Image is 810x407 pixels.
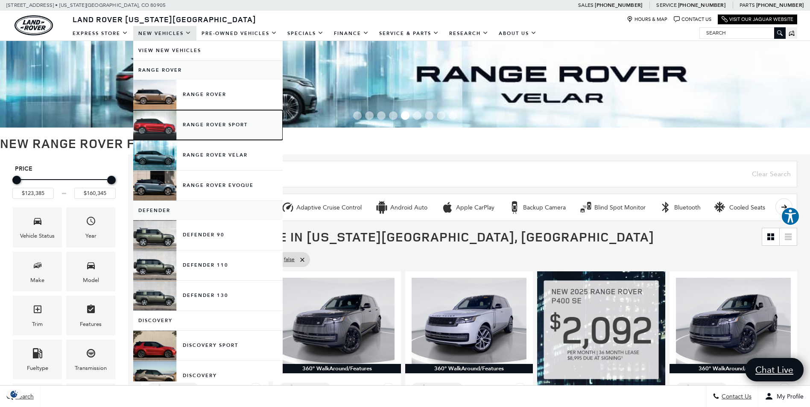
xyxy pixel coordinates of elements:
a: Range Rover [133,61,283,80]
div: 360° WalkAround/Features [405,364,533,373]
span: Go to slide 9 [449,111,457,120]
button: Compare Vehicle [676,383,727,394]
div: Compare [693,384,719,392]
button: Compare Vehicle [279,383,330,394]
div: Bluetooth [674,204,701,212]
button: Compare Vehicle [412,383,463,394]
a: Contact Us [674,16,711,23]
a: Hours & Map [627,16,667,23]
a: EXPRESS STORE [67,26,133,41]
a: Defender 90 [133,220,283,250]
div: Backup Camera [508,201,521,214]
div: Cooled Seats [714,201,727,214]
div: Compare [429,384,454,392]
span: Chat Live [751,364,798,375]
a: Service & Parts [374,26,444,41]
a: Chat Live [745,358,804,381]
a: Grid View [762,228,779,245]
nav: Main Navigation [67,26,542,41]
span: Go to slide 1 [353,111,362,120]
a: Research [444,26,494,41]
a: Range Rover [133,80,283,110]
a: Discovery Sport [133,331,283,360]
span: 13 Vehicles for Sale in [US_STATE][GEOGRAPHIC_DATA], [GEOGRAPHIC_DATA] [141,228,654,245]
h5: Price [15,165,113,173]
aside: Accessibility Help Desk [781,207,800,227]
a: Discovery [133,361,283,391]
button: Apple CarPlayApple CarPlay [436,198,499,216]
div: Compare [297,384,322,392]
span: Year [86,214,96,231]
span: Go to slide 3 [377,111,386,120]
button: Adaptive Cruise ControlAdaptive Cruise Control [277,198,366,216]
a: Finance [329,26,374,41]
button: Cooled SeatsCooled Seats [710,198,770,216]
span: Sales [578,2,594,8]
a: [PHONE_NUMBER] [595,2,642,9]
div: Vehicle Status [20,231,55,241]
a: About Us [494,26,542,41]
a: [PHONE_NUMBER] [756,2,804,9]
div: Make [30,276,44,285]
div: Transmission [75,363,107,373]
a: Range Rover Sport [133,110,283,140]
div: FeaturesFeatures [66,296,115,335]
div: Cooled Seats [729,204,765,212]
div: Blind Spot Monitor [579,201,592,214]
div: ModelModel [66,252,115,291]
span: Make [32,258,43,276]
input: Search [700,28,785,38]
button: Backup CameraBackup Camera [503,198,570,216]
img: 2025 Land Rover Range Rover SE [676,278,791,364]
div: Blind Spot Monitor [594,204,646,212]
a: Pre-Owned Vehicles [196,26,282,41]
div: Android Auto [390,204,427,212]
div: TransmissionTransmission [66,340,115,379]
div: Bluetooth [659,201,672,214]
div: Features [80,320,102,329]
span: Vehicle [32,214,43,231]
span: Parts [740,2,755,8]
span: Service [656,2,676,8]
a: Discovery [133,311,283,330]
input: Minimum [12,188,54,199]
div: Apple CarPlay [456,204,494,212]
span: Transmission [86,346,96,363]
img: 2025 Land Rover Range Rover SE [279,278,394,364]
img: Opt-Out Icon [4,390,24,398]
button: Blind Spot MonitorBlind Spot Monitor [575,198,650,216]
div: Adaptive Cruise Control [281,201,294,214]
button: Save Vehicle [382,383,395,399]
span: Go to slide 8 [437,111,445,120]
span: Contact Us [719,393,752,400]
span: Land Rover [US_STATE][GEOGRAPHIC_DATA] [73,14,256,24]
span: Go to slide 4 [389,111,398,120]
div: Trim [32,320,43,329]
div: TrimTrim [13,296,62,335]
div: Compare [165,384,190,392]
div: Adaptive Cruise Control [296,204,362,212]
span: false [284,254,295,265]
a: Defender 130 [133,281,283,311]
span: My Profile [773,393,804,400]
div: Price [12,173,116,199]
div: Maximum Price [107,176,116,184]
button: Save Vehicle [249,383,262,399]
input: Search Inventory [141,161,797,187]
div: Apple CarPlay [441,201,454,214]
a: [PHONE_NUMBER] [678,2,725,9]
span: Go to slide 7 [425,111,433,120]
a: Range Rover Velar [133,140,283,170]
a: New Vehicles [133,26,196,41]
img: Land Rover [15,15,53,35]
div: 360° WalkAround/Features [273,364,401,373]
span: Features [86,302,96,320]
span: Trim [32,302,43,320]
button: Android AutoAndroid Auto [371,198,432,216]
a: [STREET_ADDRESS] • [US_STATE][GEOGRAPHIC_DATA], CO 80905 [6,2,166,8]
div: YearYear [66,207,115,247]
a: Visit Our Jaguar Website [722,16,793,23]
div: Fueltype [27,363,48,373]
div: 360° WalkAround/Features [670,364,797,373]
button: Save Vehicle [514,383,526,399]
